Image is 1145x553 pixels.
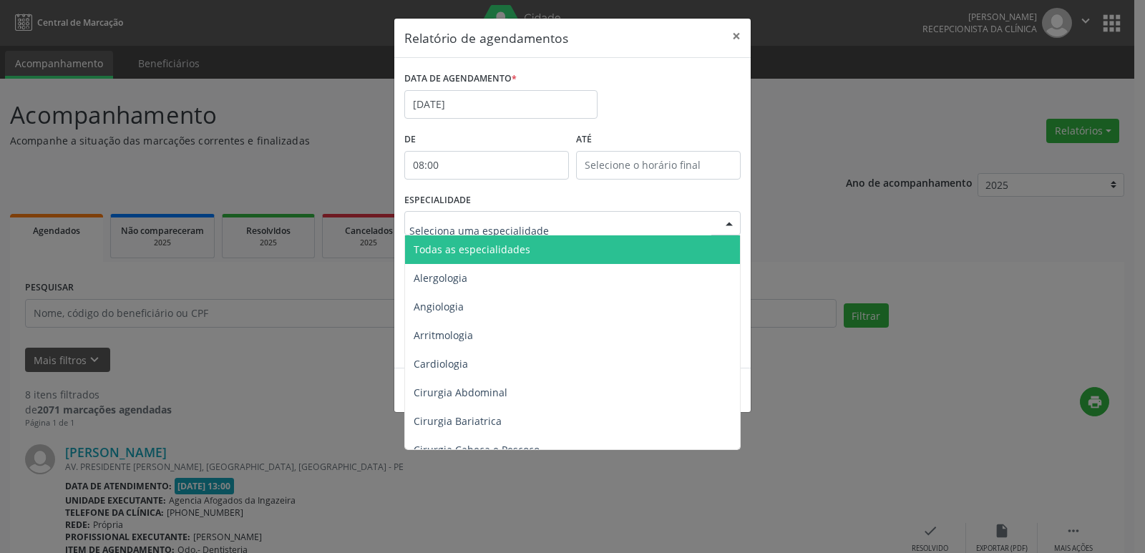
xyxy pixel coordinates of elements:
span: Cirurgia Cabeça e Pescoço [414,443,540,456]
span: Alergologia [414,271,467,285]
input: Seleciona uma especialidade [409,216,711,245]
span: Todas as especialidades [414,243,530,256]
span: Cardiologia [414,357,468,371]
span: Angiologia [414,300,464,313]
span: Arritmologia [414,328,473,342]
span: Cirurgia Abdominal [414,386,507,399]
input: Selecione o horário final [576,151,741,180]
label: De [404,129,569,151]
label: ATÉ [576,129,741,151]
label: DATA DE AGENDAMENTO [404,68,517,90]
input: Selecione o horário inicial [404,151,569,180]
input: Selecione uma data ou intervalo [404,90,598,119]
label: ESPECIALIDADE [404,190,471,212]
h5: Relatório de agendamentos [404,29,568,47]
button: Close [722,19,751,54]
span: Cirurgia Bariatrica [414,414,502,428]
